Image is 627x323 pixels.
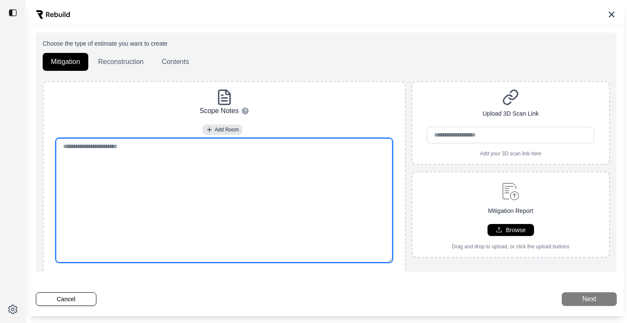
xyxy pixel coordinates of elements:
button: Cancel [36,292,96,306]
span: Add Room [215,126,239,133]
img: toggle sidebar [9,9,17,17]
p: Scope Notes [200,106,239,116]
button: Add Room [203,125,242,135]
p: Browse [506,226,526,234]
img: Rebuild [36,10,70,19]
button: Reconstruction [90,53,152,71]
img: upload-document.svg [499,179,523,203]
button: Browse [488,224,534,236]
p: Mitigation Report [488,207,533,215]
p: Upload 3D Scan Link [482,109,539,118]
p: Drag and drop to upload, or click the upload buttons [452,243,569,250]
p: Choose the type of estimate you want to create [43,39,610,48]
button: Mitigation [43,53,88,71]
span: ? [244,108,247,114]
button: Contents [154,53,197,71]
p: Add your 3D scan link here [480,150,541,157]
